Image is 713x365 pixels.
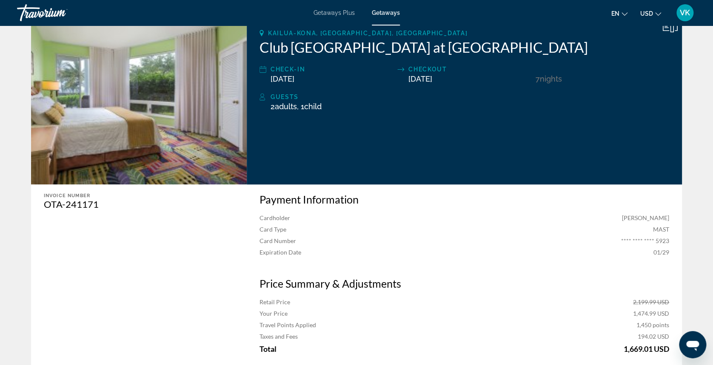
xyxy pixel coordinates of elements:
span: 1,450 points [636,321,669,328]
div: OTA-241171 [44,198,230,210]
a: Travorium [17,2,102,24]
div: Checkout [408,64,531,74]
span: Cardholder [260,214,290,221]
span: [PERSON_NAME] [622,214,669,221]
span: 01/29 [653,249,669,256]
span: 1,669.01 USD [624,344,669,354]
h3: Price Summary & Adjustments [260,277,669,290]
span: Adults [275,102,297,111]
span: VK [680,8,690,17]
span: Total [260,344,277,354]
span: en [611,10,619,17]
div: Invoice Number [44,193,230,198]
span: Your Price [260,310,288,317]
span: Nights [540,74,562,83]
div: Guests [271,92,669,102]
span: [DATE] [408,74,432,83]
span: Expiration Date [260,249,301,256]
span: 7 [536,74,540,83]
a: Getaways [372,9,400,16]
span: Kailua-Kona, [GEOGRAPHIC_DATA], [GEOGRAPHIC_DATA] [268,30,468,37]
button: User Menu [674,4,696,22]
h3: Payment Information [260,193,669,206]
iframe: Button to launch messaging window [679,331,706,358]
span: Child [304,102,322,111]
span: MAST [653,226,669,233]
h2: Club [GEOGRAPHIC_DATA] at [GEOGRAPHIC_DATA] [260,39,669,56]
a: Getaways Plus [314,9,355,16]
span: 2 [271,102,297,111]
span: [DATE] [271,74,294,83]
span: Card Number [260,237,296,244]
button: Change language [611,7,627,20]
span: Travel Points Applied [260,321,316,328]
span: 194.02 USD [638,333,669,340]
img: Club Wyndham Holua Resort at Mauna Loa Village [31,12,247,184]
span: , 1 [297,102,322,111]
span: 1,474.99 USD [633,310,669,317]
span: 2,199.99 USD [633,298,669,306]
span: Card Type [260,226,286,233]
span: USD [640,10,653,17]
div: Check-In [271,64,393,74]
span: Taxes and Fees [260,333,298,340]
span: Retail Price [260,298,290,306]
button: Change currency [640,7,661,20]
